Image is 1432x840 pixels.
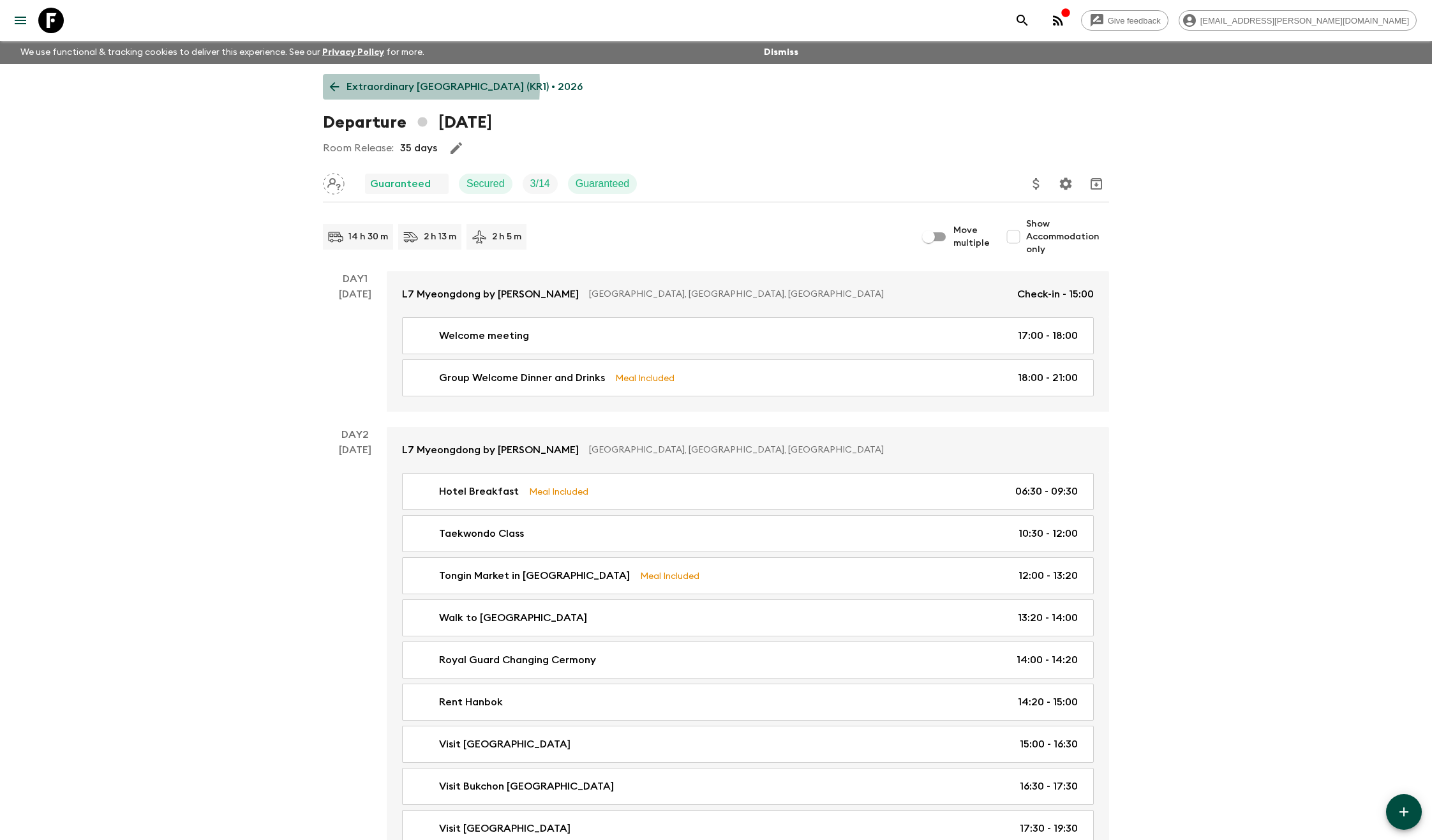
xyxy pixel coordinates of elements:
[530,176,550,191] p: 3 / 14
[1018,370,1078,386] p: 18:00 - 21:00
[1020,779,1078,794] p: 16:30 - 17:30
[1053,171,1078,197] button: Settings
[323,271,387,287] p: Day 1
[439,737,571,752] p: Visit [GEOGRAPHIC_DATA]
[323,140,394,156] p: Room Release:
[439,328,529,343] p: Welcome meeting
[1026,218,1109,256] span: Show Accommodation only
[1193,16,1416,26] span: [EMAIL_ADDRESS][PERSON_NAME][DOMAIN_NAME]
[402,768,1094,805] a: Visit Bukchon [GEOGRAPHIC_DATA]16:30 - 17:30
[402,515,1094,552] a: Taekwondo Class10:30 - 12:00
[439,484,519,499] p: Hotel Breakfast
[1024,171,1049,197] button: Update Price, Early Bird Discount and Costs
[439,370,605,386] p: Group Welcome Dinner and Drinks
[589,444,1084,456] p: [GEOGRAPHIC_DATA], [GEOGRAPHIC_DATA], [GEOGRAPHIC_DATA]
[400,140,437,156] p: 35 days
[348,230,388,243] p: 14 h 30 m
[1018,568,1078,583] p: 12:00 - 13:20
[640,569,699,583] p: Meal Included
[323,74,590,100] a: Extraordinary [GEOGRAPHIC_DATA] (KR1) • 2026
[576,176,630,191] p: Guaranteed
[589,288,1007,301] p: [GEOGRAPHIC_DATA], [GEOGRAPHIC_DATA], [GEOGRAPHIC_DATA]
[402,473,1094,510] a: Hotel BreakfastMeal Included06:30 - 09:30
[1084,171,1109,197] button: Archive (Completed, Cancelled or Unsynced Departures only)
[439,568,630,583] p: Tongin Market in [GEOGRAPHIC_DATA]
[402,557,1094,594] a: Tongin Market in [GEOGRAPHIC_DATA]Meal Included12:00 - 13:20
[492,230,521,243] p: 2 h 5 m
[529,484,588,499] p: Meal Included
[439,821,571,836] p: Visit [GEOGRAPHIC_DATA]
[323,110,492,135] h1: Departure [DATE]
[402,599,1094,636] a: Walk to [GEOGRAPHIC_DATA]13:20 - 14:00
[402,317,1094,354] a: Welcome meeting17:00 - 18:00
[402,287,579,302] p: L7 Myeongdong by [PERSON_NAME]
[523,174,558,194] div: Trip Fill
[323,177,345,187] span: Assign pack leader
[1010,8,1035,33] button: search adventures
[1020,821,1078,836] p: 17:30 - 19:30
[953,224,990,250] span: Move multiple
[1179,10,1417,31] div: [EMAIL_ADDRESS][PERSON_NAME][DOMAIN_NAME]
[1018,526,1078,541] p: 10:30 - 12:00
[615,371,675,385] p: Meal Included
[1081,10,1168,31] a: Give feedback
[439,526,524,541] p: Taekwondo Class
[1101,16,1168,26] span: Give feedback
[1020,737,1078,752] p: 15:00 - 16:30
[15,41,429,64] p: We use functional & tracking cookies to deliver this experience. See our for more.
[1018,694,1078,710] p: 14:20 - 15:00
[402,726,1094,763] a: Visit [GEOGRAPHIC_DATA]15:00 - 16:30
[402,442,579,458] p: L7 Myeongdong by [PERSON_NAME]
[402,641,1094,679] a: Royal Guard Changing Cermony14:00 - 14:20
[424,230,456,243] p: 2 h 13 m
[347,79,583,94] p: Extraordinary [GEOGRAPHIC_DATA] (KR1) • 2026
[322,48,384,57] a: Privacy Policy
[439,610,587,626] p: Walk to [GEOGRAPHIC_DATA]
[339,287,371,412] div: [DATE]
[1018,328,1078,343] p: 17:00 - 18:00
[402,359,1094,396] a: Group Welcome Dinner and DrinksMeal Included18:00 - 21:00
[323,427,387,442] p: Day 2
[1017,652,1078,668] p: 14:00 - 14:20
[439,694,503,710] p: Rent Hanbok
[1015,484,1078,499] p: 06:30 - 09:30
[466,176,505,191] p: Secured
[439,779,614,794] p: Visit Bukchon [GEOGRAPHIC_DATA]
[387,427,1109,473] a: L7 Myeongdong by [PERSON_NAME][GEOGRAPHIC_DATA], [GEOGRAPHIC_DATA], [GEOGRAPHIC_DATA]
[1018,610,1078,626] p: 13:20 - 14:00
[402,684,1094,721] a: Rent Hanbok14:20 - 15:00
[761,43,802,61] button: Dismiss
[439,652,596,668] p: Royal Guard Changing Cermony
[8,8,33,33] button: menu
[387,271,1109,317] a: L7 Myeongdong by [PERSON_NAME][GEOGRAPHIC_DATA], [GEOGRAPHIC_DATA], [GEOGRAPHIC_DATA]Check-in - 1...
[1017,287,1094,302] p: Check-in - 15:00
[370,176,431,191] p: Guaranteed
[459,174,512,194] div: Secured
